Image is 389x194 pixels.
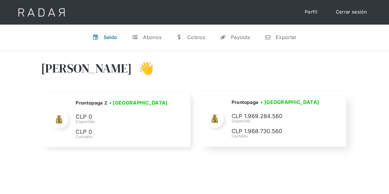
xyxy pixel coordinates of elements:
p: CLP 1.969.284.560 [231,112,324,121]
div: w [176,34,182,40]
a: Cerrar sesión [330,6,373,18]
div: Saldo [104,34,117,40]
p: CLP 0 [76,128,168,137]
div: Disponible [76,119,169,125]
div: Contable [231,133,324,139]
h3: 👋 [132,61,153,76]
div: t [132,34,138,40]
a: Perfil [299,6,324,18]
div: v [93,34,99,40]
div: n [265,34,271,40]
div: Disponible [231,118,324,124]
h3: • [GEOGRAPHIC_DATA] [109,99,168,106]
div: Payouts [231,34,250,40]
div: Contable [76,134,169,140]
div: Exportar [276,34,296,40]
p: CLP 1.968.730.560 [231,127,324,136]
div: Abonos [143,34,161,40]
h3: • [GEOGRAPHIC_DATA] [260,98,319,106]
h3: [PERSON_NAME] [41,61,132,76]
h2: Prontopaga [231,99,258,105]
h2: Prontopaga 2 [76,100,107,106]
p: CLP 0 [76,113,168,121]
div: Cobros [187,34,205,40]
div: y [220,34,226,40]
